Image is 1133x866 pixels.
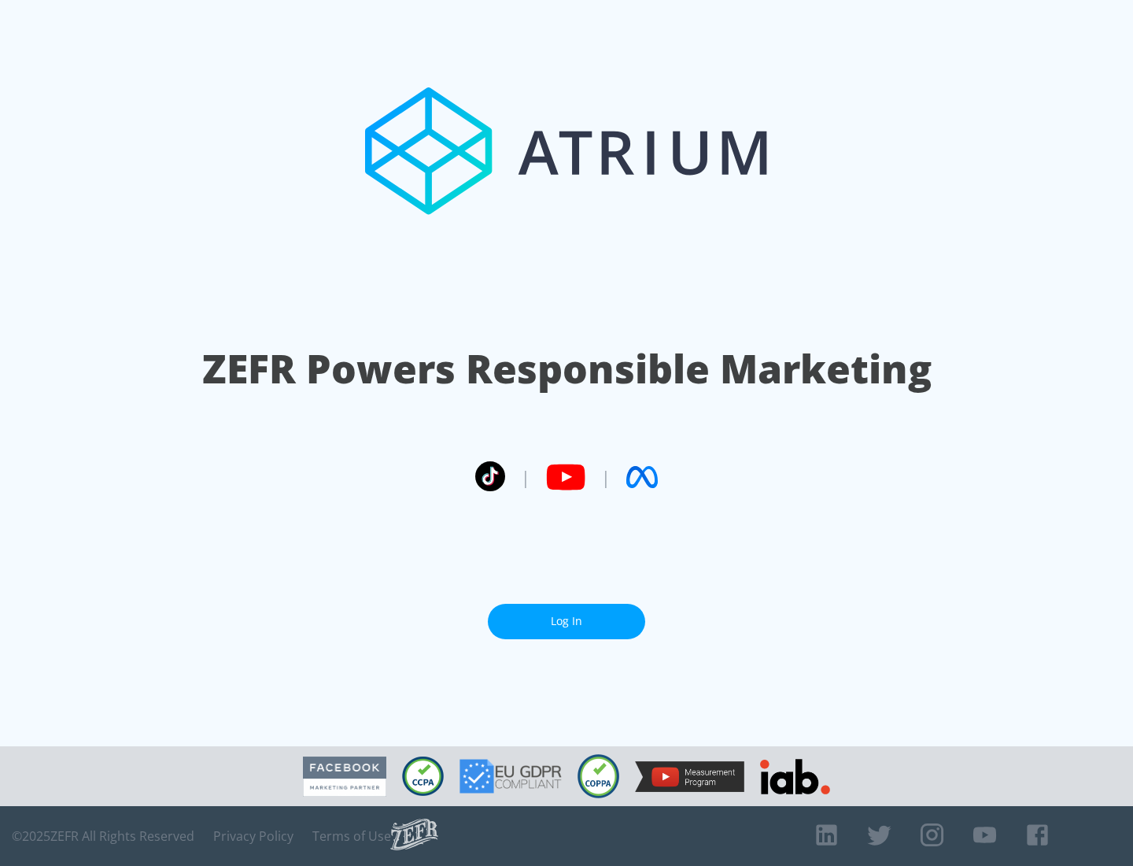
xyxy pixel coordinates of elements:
span: | [601,465,611,489]
img: Facebook Marketing Partner [303,757,386,797]
span: © 2025 ZEFR All Rights Reserved [12,828,194,844]
a: Terms of Use [312,828,391,844]
img: YouTube Measurement Program [635,761,744,792]
a: Log In [488,604,645,639]
a: Privacy Policy [213,828,293,844]
span: | [521,465,530,489]
img: IAB [760,759,830,794]
h1: ZEFR Powers Responsible Marketing [202,342,932,396]
img: COPPA Compliant [578,754,619,798]
img: CCPA Compliant [402,757,444,796]
img: GDPR Compliant [459,759,562,794]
